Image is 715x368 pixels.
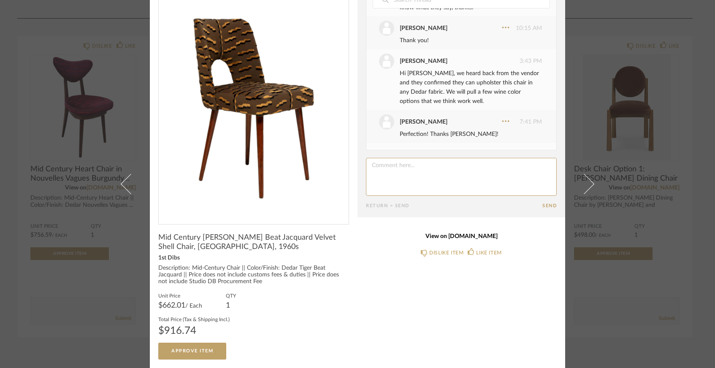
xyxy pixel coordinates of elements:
label: Unit Price [158,292,202,299]
div: [PERSON_NAME] [400,57,447,66]
div: [PERSON_NAME] [400,24,447,33]
div: [PERSON_NAME] [400,117,447,127]
span: / Each [185,303,202,309]
div: 7:41 PM [379,114,542,130]
a: View on [DOMAIN_NAME] [366,233,557,240]
div: DISLIKE ITEM [429,249,463,257]
span: Approve Item [171,349,213,353]
div: Thank you! [400,36,542,45]
div: Description: Mid-Century Chair || Color/Finish: Dedar Tiger Beat Jacquard || Price does not inclu... [158,265,349,285]
span: $662.01 [158,302,185,309]
label: QTY [226,292,236,299]
div: 1 [226,302,236,309]
div: 10:15 AM [379,21,542,36]
div: Hi [PERSON_NAME], we heard back from the vendor and they confirmed they can upholster this chair ... [400,69,542,106]
label: Total Price (Tax & Shipping Incl.) [158,316,230,322]
div: 3:43 PM [379,54,542,69]
div: $916.74 [158,326,230,336]
div: Return = Send [366,203,542,208]
button: Send [542,203,557,208]
div: LIKE ITEM [476,249,501,257]
div: 1st Dibs [158,255,349,262]
button: Approve Item [158,343,226,360]
span: Mid Century [PERSON_NAME] Beat Jacquard Velvet Shell Chair, [GEOGRAPHIC_DATA], 1960s [158,233,349,252]
div: Perfection! Thanks [PERSON_NAME]! [400,130,542,139]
